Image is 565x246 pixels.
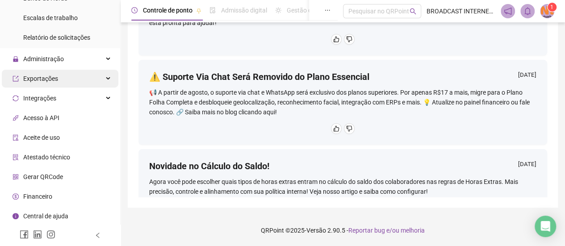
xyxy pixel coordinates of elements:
span: linkedin [33,230,42,239]
h4: Novidade no Cálculo do Saldo! [149,160,269,172]
div: 📢 A partir de agosto, o suporte via chat e WhatsApp será exclusivo dos planos superiores. Por ape... [149,88,536,117]
span: search [410,8,416,15]
span: instagram [46,230,55,239]
span: Admissão digital [221,7,267,14]
div: Open Intercom Messenger [535,216,556,237]
div: [DATE] [518,160,536,171]
span: sun [275,7,281,13]
span: lock [13,56,19,62]
span: Administração [23,55,64,63]
span: dollar [13,193,19,200]
span: Exportações [23,75,58,82]
span: Versão [306,227,326,234]
footer: QRPoint © 2025 - 2.90.5 - [121,215,565,246]
span: Relatório de solicitações [23,34,90,41]
span: Escalas de trabalho [23,14,78,21]
span: info-circle [13,213,19,219]
span: Financeiro [23,193,52,200]
span: left [95,232,101,238]
span: export [13,75,19,82]
sup: Atualize o seu contato no menu Meus Dados [548,3,557,12]
span: BROADCAST INTERNET DADOS E TRANSPORT LTD [427,6,495,16]
span: Integrações [23,95,56,102]
span: qrcode [13,174,19,180]
span: bell [523,7,532,15]
span: Gerar QRCode [23,173,63,180]
span: solution [13,154,19,160]
span: ellipsis [324,7,331,13]
span: facebook [20,230,29,239]
div: [DATE] [518,71,536,82]
span: pushpin [196,8,201,13]
span: Atestado técnico [23,154,70,161]
span: notification [504,7,512,15]
span: like [333,125,339,132]
img: 79759 [540,4,554,18]
span: api [13,115,19,121]
span: dislike [346,125,352,132]
h4: ⚠️ Suporte Via Chat Será Removido do Plano Essencial [149,71,369,83]
span: 1 [550,4,553,10]
span: file-done [209,7,216,13]
span: Central de ajuda [23,213,68,220]
span: sync [13,95,19,101]
span: Gestão de férias [287,7,332,14]
div: Agora você pode escolher quais tipos de horas extras entram no cálculo do saldo dos colaboradores... [149,177,536,196]
span: Controle de ponto [143,7,193,14]
span: audit [13,134,19,141]
span: dislike [346,36,352,42]
span: Reportar bug e/ou melhoria [348,227,425,234]
span: like [333,36,339,42]
span: Acesso à API [23,114,59,121]
span: clock-circle [131,7,138,13]
span: Aceite de uso [23,134,60,141]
